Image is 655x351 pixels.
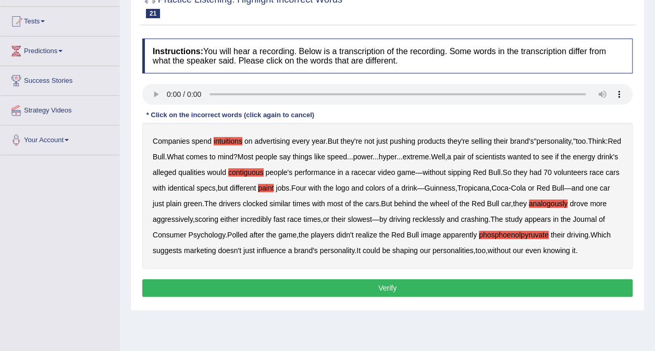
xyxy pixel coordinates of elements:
b: 70 [543,168,552,177]
b: Guinness [424,184,455,192]
b: logo [336,184,349,192]
b: volunteers [553,168,587,177]
button: Verify [142,279,633,297]
b: image [421,231,441,239]
b: could [363,246,380,255]
b: contiguous [228,168,264,177]
b: green [183,199,202,208]
b: crashing [461,215,488,223]
b: marketing [184,246,216,255]
b: car [600,184,610,192]
b: fast [274,215,286,223]
b: cars [605,168,619,177]
b: a [395,184,399,192]
b: slowest [348,215,372,223]
b: our [420,246,430,255]
b: a [288,246,292,255]
b: identical [168,184,194,192]
b: alleged [153,168,176,177]
b: their [494,137,508,145]
b: race [287,215,301,223]
b: more [590,199,607,208]
b: year [312,137,325,145]
b: game [397,168,415,177]
b: wheel [430,199,449,208]
b: or [528,184,534,192]
b: Instructions: [153,47,203,56]
b: realize [355,231,377,239]
b: without [423,168,446,177]
b: drove [570,199,588,208]
b: But [327,137,338,145]
b: of [345,199,351,208]
b: car [501,199,511,208]
b: the [266,231,276,239]
b: see [541,153,553,161]
b: the [418,199,428,208]
b: shaping [392,246,418,255]
b: just [376,137,388,145]
b: drivers [219,199,241,208]
b: too [576,137,586,145]
b: either [220,215,239,223]
b: jobs [276,184,289,192]
b: would [207,168,226,177]
b: game [278,231,296,239]
b: just [153,199,164,208]
b: personalities [432,246,474,255]
b: hyper [379,153,397,161]
b: influence [257,246,286,255]
b: energy [573,153,595,161]
b: plain [166,199,182,208]
b: Red [391,231,405,239]
b: they [513,199,526,208]
b: wanted [508,153,531,161]
b: paint [258,184,274,192]
b: Bull [488,168,500,177]
b: just [243,246,255,255]
b: to [209,153,216,161]
b: too [475,246,485,255]
b: personality [536,137,571,145]
b: Bull [153,153,165,161]
b: It [356,246,361,255]
b: with [308,184,322,192]
b: So [502,168,511,177]
b: Tropicana [457,184,489,192]
b: with [312,199,325,208]
b: colors [365,184,385,192]
b: Bull [552,184,564,192]
b: Coca [491,184,509,192]
b: the [561,153,571,161]
b: drink's [597,153,618,161]
b: Red [473,168,486,177]
b: incredibly [241,215,271,223]
b: on [244,137,253,145]
b: of [451,199,458,208]
b: recklessly [413,215,444,223]
b: in [338,168,343,177]
b: people [255,153,277,161]
b: even [525,246,541,255]
b: the [459,199,469,208]
b: Consumer [153,231,187,239]
b: qualities [178,168,205,177]
a: Your Account [1,126,119,152]
b: comes [186,153,207,161]
b: Bull [406,231,418,239]
b: the [353,199,363,208]
b: Red [472,199,485,208]
b: sipping [448,168,471,177]
b: video [378,168,395,177]
b: performance [294,168,336,177]
b: Cola [511,184,526,192]
h4: You will hear a recording. Below is a transcription of the recording. Some words in the transcrip... [142,39,633,73]
b: had [529,168,541,177]
b: clocked [243,199,267,208]
b: study [505,215,522,223]
b: specs [196,184,216,192]
b: they [513,168,527,177]
b: analogously [529,199,568,208]
b: suggests [153,246,182,255]
b: brand's [510,137,534,145]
